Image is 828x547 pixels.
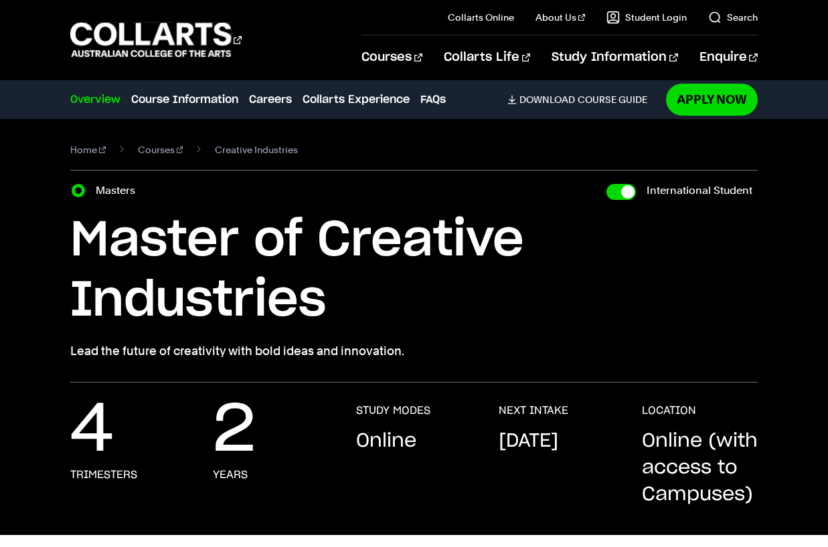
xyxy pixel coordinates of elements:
a: Home [70,140,106,159]
a: DownloadCourse Guide [507,94,658,106]
h3: LOCATION [642,404,696,417]
a: Student Login [606,11,687,24]
span: Download [519,94,575,106]
a: Study Information [552,35,677,80]
h3: Years [213,468,248,481]
p: Lead the future of creativity with bold ideas and innovation. [70,342,758,360]
a: FAQs [420,92,446,108]
a: Collarts Online [448,11,514,24]
h1: Master of Creative Industries [70,211,758,331]
a: Enquire [699,35,758,80]
a: Apply Now [666,84,758,115]
p: 2 [213,404,256,457]
a: Collarts Life [444,35,530,80]
div: Go to homepage [70,21,242,59]
h3: STUDY MODES [356,404,430,417]
a: Careers [249,92,292,108]
span: Creative Industries [215,140,298,159]
h3: NEXT INTAKE [499,404,568,417]
p: [DATE] [499,428,558,455]
a: Search [708,11,758,24]
a: About Us [535,11,585,24]
h3: Trimesters [70,468,137,481]
a: Courses [361,35,422,80]
p: 4 [70,404,114,457]
label: International Student [647,181,752,200]
p: Online (with access to Campuses) [642,428,758,508]
a: Courses [138,140,183,159]
p: Online [356,428,416,455]
a: Collarts Experience [303,92,410,108]
a: Overview [70,92,120,108]
label: Masters [96,181,143,200]
a: Course Information [131,92,238,108]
